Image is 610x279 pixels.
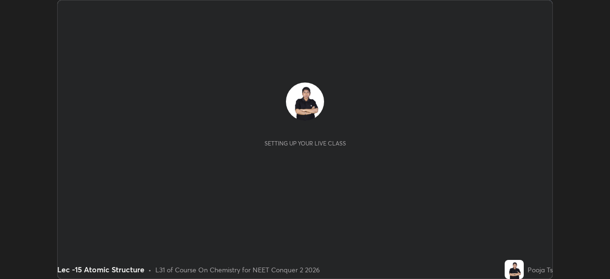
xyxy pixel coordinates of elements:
[286,83,324,121] img: 72d189469a4d4c36b4c638edf2063a7f.jpg
[148,265,152,275] div: •
[155,265,320,275] div: L31 of Course On Chemistry for NEET Conquer 2 2026
[528,265,553,275] div: Pooja Ts
[57,264,144,275] div: Lec -15 Atomic Structure
[505,260,524,279] img: 72d189469a4d4c36b4c638edf2063a7f.jpg
[264,140,346,147] div: Setting up your live class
